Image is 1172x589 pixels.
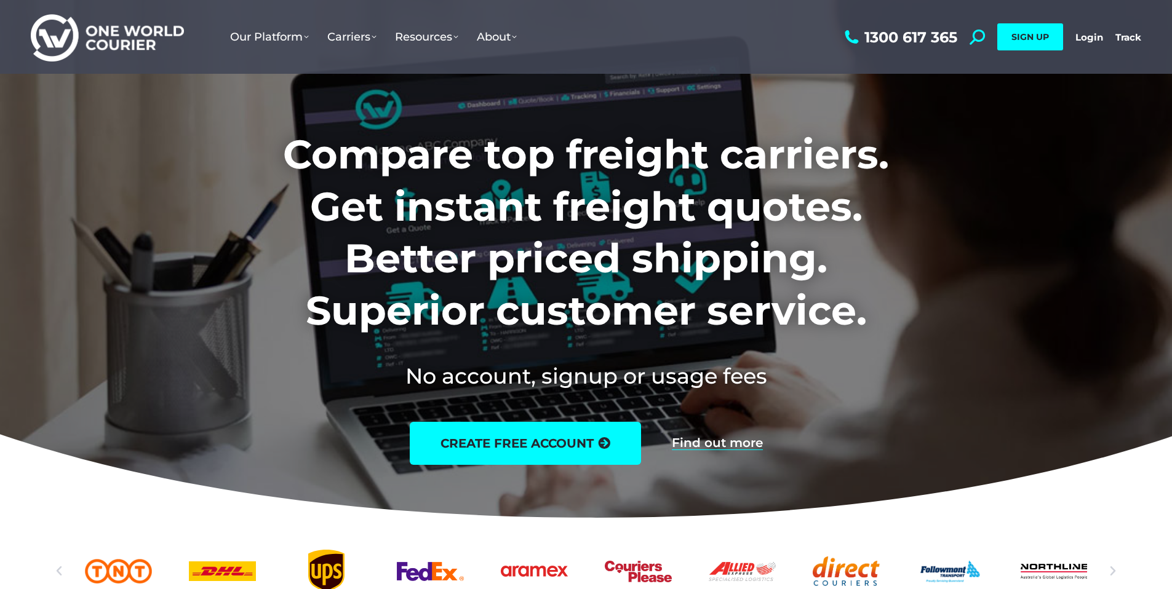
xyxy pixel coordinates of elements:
a: create free account [410,422,641,465]
img: One World Courier [31,12,184,62]
span: SIGN UP [1011,31,1049,42]
a: Login [1075,31,1103,43]
span: Carriers [327,30,377,44]
a: About [468,18,526,56]
span: Our Platform [230,30,309,44]
a: Resources [386,18,468,56]
h2: No account, signup or usage fees [202,361,970,391]
span: Resources [395,30,458,44]
span: About [477,30,517,44]
h1: Compare top freight carriers. Get instant freight quotes. Better priced shipping. Superior custom... [202,128,970,336]
a: 1300 617 365 [842,30,957,45]
a: Find out more [672,437,763,450]
a: Track [1115,31,1141,43]
a: Our Platform [221,18,318,56]
a: SIGN UP [997,23,1063,50]
a: Carriers [318,18,386,56]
